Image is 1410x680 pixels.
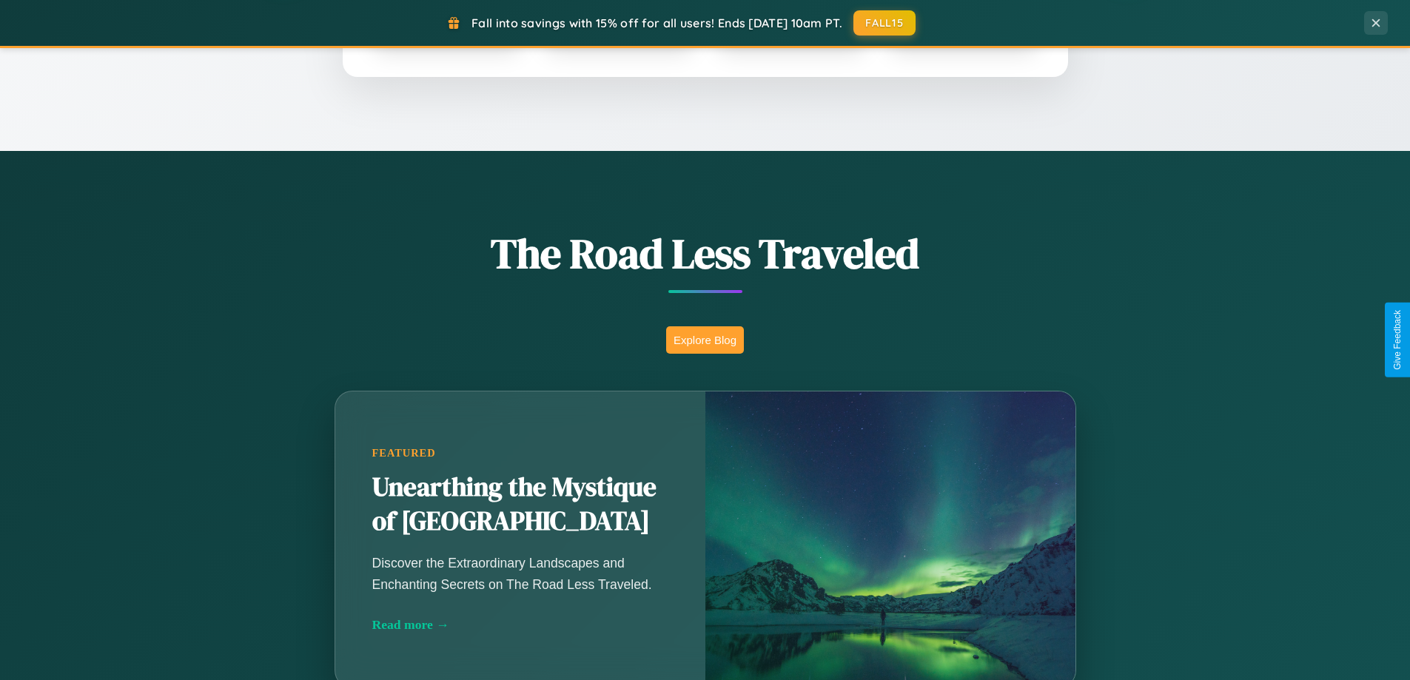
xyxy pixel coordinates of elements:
span: Fall into savings with 15% off for all users! Ends [DATE] 10am PT. [471,16,842,30]
button: FALL15 [853,10,916,36]
h2: Unearthing the Mystique of [GEOGRAPHIC_DATA] [372,471,668,539]
button: Explore Blog [666,326,744,354]
p: Discover the Extraordinary Landscapes and Enchanting Secrets on The Road Less Traveled. [372,553,668,594]
div: Read more → [372,617,668,633]
div: Give Feedback [1392,310,1403,370]
div: Featured [372,447,668,459]
h1: The Road Less Traveled [261,225,1149,282]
